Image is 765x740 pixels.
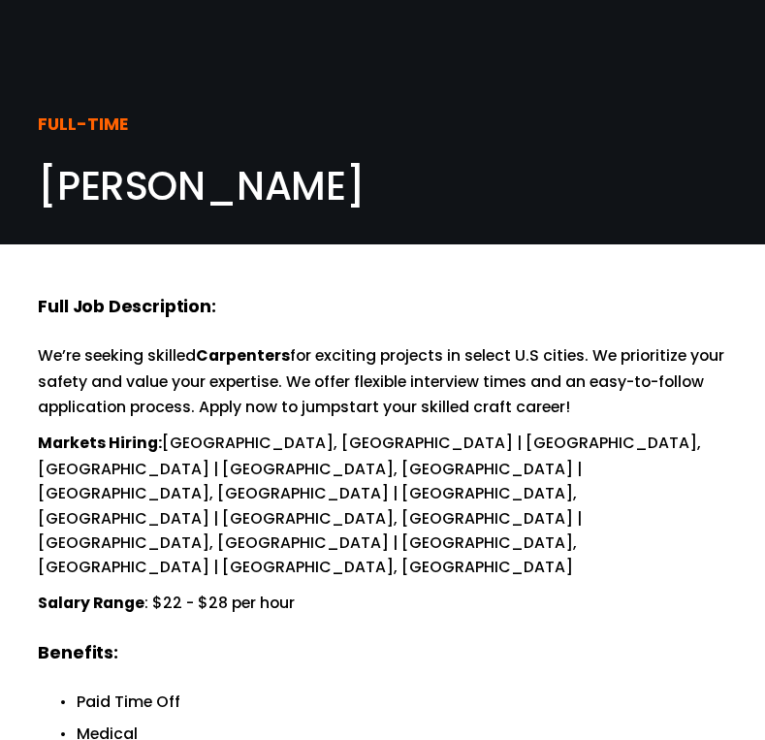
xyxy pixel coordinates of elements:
span: [PERSON_NAME] [38,159,365,213]
p: : $22 - $28 per hour [38,591,726,617]
strong: Benefits: [38,639,117,669]
strong: Markets Hiring: [38,432,162,458]
strong: Salary Range [38,592,144,618]
p: [GEOGRAPHIC_DATA], [GEOGRAPHIC_DATA] | [GEOGRAPHIC_DATA], [GEOGRAPHIC_DATA] | [GEOGRAPHIC_DATA], ... [38,431,726,580]
p: We’re seeking skilled for exciting projects in select U.S cities. We prioritize your safety and v... [38,343,726,419]
p: Paid Time Off [77,690,726,714]
strong: Carpenters [196,344,290,370]
strong: Full Job Description: [38,293,215,323]
strong: FULL-TIME [38,111,128,141]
